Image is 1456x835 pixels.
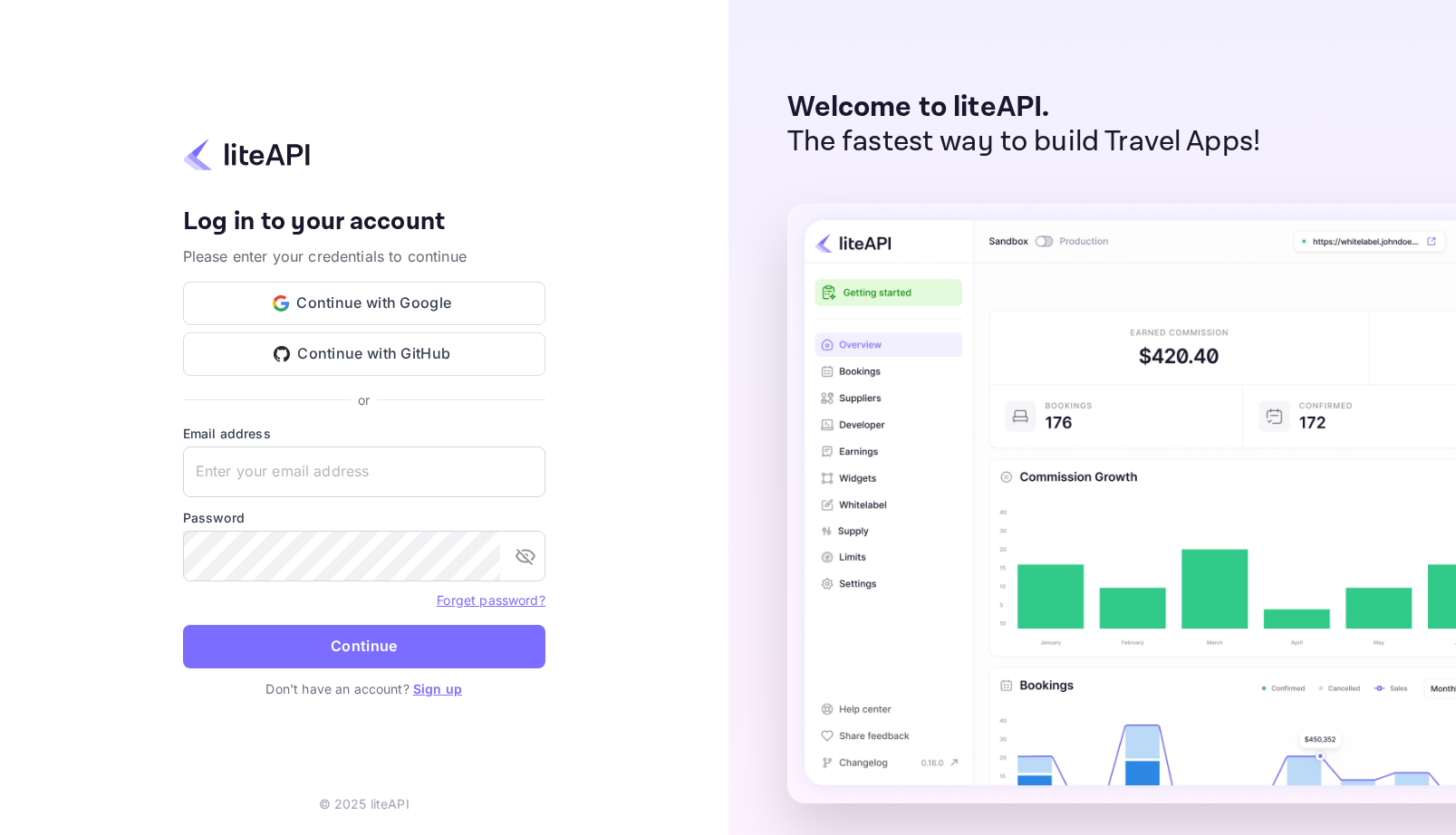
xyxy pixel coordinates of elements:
img: liteapi [183,137,310,172]
button: Continue with GitHub [183,332,545,376]
button: Continue [183,625,545,668]
a: Forget password? [437,590,545,609]
p: Don't have an account? [183,679,545,698]
p: or [358,390,370,409]
label: Email address [183,424,545,443]
a: Sign up [413,681,462,696]
p: Please enter your credentials to continue [183,245,545,267]
button: toggle password visibility [507,538,544,574]
p: The fastest way to build Travel Apps! [787,125,1261,159]
button: Continue with Google [183,282,545,325]
p: © 2025 liteAPI [319,794,410,813]
h4: Log in to your account [183,206,545,238]
p: Welcome to liteAPI. [787,91,1261,125]
label: Password [183,508,545,527]
a: Forget password? [437,592,545,608]
input: Enter your email address [183,446,545,497]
